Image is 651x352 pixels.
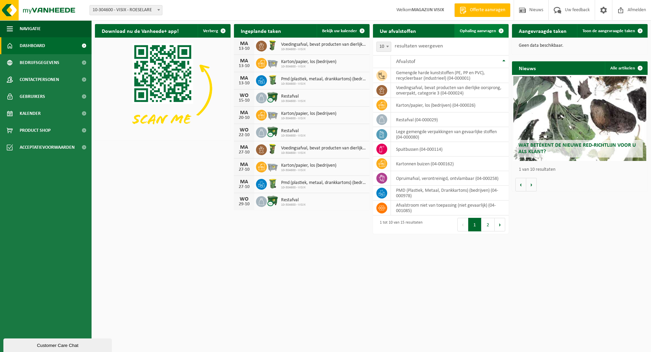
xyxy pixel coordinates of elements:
span: 10-304600 - VISIX [281,151,366,155]
td: afvalstroom niet van toepassing (niet gevaarlijk) (04-001085) [391,201,509,215]
div: 27-10 [237,167,251,172]
button: Vorige [515,178,526,191]
div: WO [237,127,251,133]
span: 10-304600 - VISIX [281,186,366,190]
span: Ophaling aanvragen [460,29,496,33]
td: opruimafval, verontreinigd, ontvlambaar (04-000258) [391,171,509,186]
img: WB-0060-HPE-GN-50 [267,143,278,155]
span: Contactpersonen [20,71,59,88]
img: WB-0060-HPE-GN-50 [267,40,278,51]
td: restafval (04-000029) [391,112,509,127]
button: 2 [481,218,495,231]
h2: Nieuws [512,61,542,75]
button: Previous [457,218,468,231]
img: Download de VHEPlus App [95,38,231,139]
span: Voedingsafval, bevat producten van dierlijke oorsprong, onverpakt, categorie 3 [281,42,366,47]
span: Pmd (plastiek, metaal, drankkartons) (bedrijven) [281,77,366,82]
td: karton/papier, los (bedrijven) (04-000026) [391,98,509,112]
td: gemengde harde kunststoffen (PE, PP en PVC), recycleerbaar (industrieel) (04-000001) [391,68,509,83]
span: 10-304600 - VISIX [281,47,366,51]
div: 27-10 [237,150,251,155]
label: resultaten weergeven [395,43,443,49]
button: Verberg [198,24,230,38]
span: 10-304600 - VISIX - ROESELARE [90,5,162,15]
span: Wat betekent de nieuwe RED-richtlijn voor u als klant? [518,143,636,154]
span: Bedrijfsgegevens [20,54,59,71]
button: Next [495,218,505,231]
h2: Ingeplande taken [234,24,288,37]
span: 10-304600 - VISIX [281,99,305,103]
a: Offerte aanvragen [454,3,510,17]
span: Dashboard [20,37,45,54]
span: Restafval [281,94,305,99]
span: Acceptatievoorwaarden [20,139,75,156]
img: WB-0240-HPE-GN-50 [267,74,278,86]
div: MA [237,110,251,116]
span: 10-304600 - VISIX [281,203,305,207]
div: 15-10 [237,98,251,103]
strong: MAGAZIJN VISIX [412,7,444,13]
span: Toon de aangevraagde taken [583,29,635,33]
span: Offerte aanvragen [468,7,507,14]
td: voedingsafval, bevat producten van dierlijke oorsprong, onverpakt, categorie 3 (04-000024) [391,83,509,98]
span: 10-304600 - VISIX [281,65,336,69]
div: 20-10 [237,116,251,120]
span: 10-304600 - VISIX [281,168,336,172]
div: MA [237,162,251,167]
span: Voedingsafval, bevat producten van dierlijke oorsprong, onverpakt, categorie 3 [281,146,366,151]
div: MA [237,76,251,81]
img: WB-2500-GAL-GY-01 [267,109,278,120]
p: Geen data beschikbaar. [519,43,641,48]
a: Toon de aangevraagde taken [577,24,647,38]
div: 27-10 [237,185,251,189]
img: WB-1100-CU [267,126,278,138]
div: WO [237,196,251,202]
span: 10-304600 - VISIX [281,134,305,138]
span: Gebruikers [20,88,45,105]
span: Karton/papier, los (bedrijven) [281,59,336,65]
span: Kalender [20,105,41,122]
h2: Uw afvalstoffen [373,24,423,37]
td: spuitbussen (04-000114) [391,142,509,157]
span: Bekijk uw kalender [322,29,357,33]
span: Pmd (plastiek, metaal, drankkartons) (bedrijven) [281,180,366,186]
div: WO [237,93,251,98]
span: 10-304600 - VISIX - ROESELARE [90,5,162,15]
a: Bekijk uw kalender [317,24,369,38]
a: Ophaling aanvragen [454,24,508,38]
span: 10 [376,42,391,52]
span: 10-304600 - VISIX [281,82,366,86]
span: Karton/papier, los (bedrijven) [281,111,336,117]
div: 1 tot 10 van 15 resultaten [376,217,422,232]
td: lege gemengde verpakkingen van gevaarlijke stoffen (04-000080) [391,127,509,142]
div: 29-10 [237,202,251,207]
span: Karton/papier, los (bedrijven) [281,163,336,168]
a: Wat betekent de nieuwe RED-richtlijn voor u als klant? [513,76,646,161]
span: Restafval [281,198,305,203]
span: Verberg [203,29,218,33]
p: 1 van 10 resultaten [519,167,644,172]
span: Restafval [281,128,305,134]
div: 13-10 [237,64,251,68]
td: kartonnen buizen (04-000162) [391,157,509,171]
h2: Download nu de Vanheede+ app! [95,24,185,37]
a: Alle artikelen [605,61,647,75]
div: MA [237,145,251,150]
button: Volgende [526,178,537,191]
img: WB-2500-GAL-GY-01 [267,161,278,172]
span: 10 [377,42,391,51]
td: PMD (Plastiek, Metaal, Drankkartons) (bedrijven) (04-000978) [391,186,509,201]
iframe: chat widget [3,337,113,352]
h2: Aangevraagde taken [512,24,573,37]
img: WB-0240-HPE-GN-50 [267,178,278,189]
span: Navigatie [20,20,41,37]
div: MA [237,41,251,46]
img: WB-1100-CU [267,195,278,207]
span: Afvalstof [396,59,415,64]
span: 10-304600 - VISIX [281,117,336,121]
img: WB-1100-CU [267,91,278,103]
div: MA [237,58,251,64]
div: 22-10 [237,133,251,138]
img: WB-2500-GAL-GY-01 [267,57,278,68]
